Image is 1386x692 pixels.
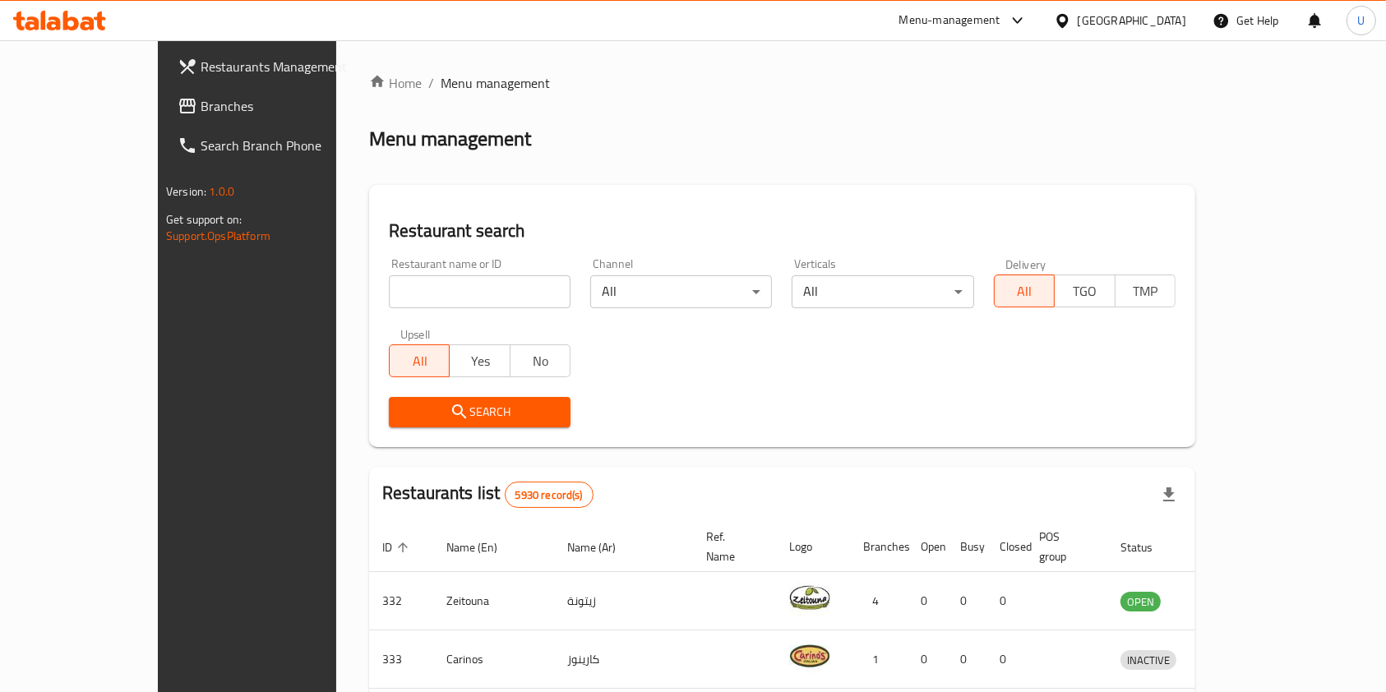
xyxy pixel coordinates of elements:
[382,481,594,508] h2: Restaurants list
[554,572,693,630] td: زيتونة
[1054,274,1115,307] button: TGO
[850,572,908,630] td: 4
[164,126,390,165] a: Search Branch Phone
[850,522,908,572] th: Branches
[908,522,947,572] th: Open
[1120,592,1161,611] div: OPEN
[428,73,434,93] li: /
[1115,274,1176,307] button: TMP
[1120,651,1176,670] span: INACTIVE
[396,349,443,373] span: All
[1120,537,1174,557] span: Status
[947,630,986,689] td: 0
[201,136,377,155] span: Search Branch Phone
[986,522,1026,572] th: Closed
[382,537,413,557] span: ID
[947,522,986,572] th: Busy
[510,344,571,377] button: No
[789,635,830,676] img: Carinos
[1061,279,1108,303] span: TGO
[1120,593,1161,611] span: OPEN
[792,275,973,308] div: All
[1001,279,1048,303] span: All
[1357,12,1365,30] span: U
[1149,475,1189,514] div: Export file
[369,126,531,152] h2: Menu management
[899,11,1000,30] div: Menu-management
[456,349,503,373] span: Yes
[446,537,519,557] span: Name (En)
[164,86,390,126] a: Branches
[389,275,571,308] input: Search for restaurant name or ID..
[706,527,756,566] span: Ref. Name
[389,397,571,427] button: Search
[908,630,947,689] td: 0
[776,522,850,572] th: Logo
[1120,650,1176,670] div: INACTIVE
[506,487,593,503] span: 5930 record(s)
[369,572,433,630] td: 332
[166,181,206,202] span: Version:
[164,47,390,86] a: Restaurants Management
[994,274,1055,307] button: All
[433,630,554,689] td: Carinos
[369,630,433,689] td: 333
[166,209,242,230] span: Get support on:
[441,73,550,93] span: Menu management
[1122,279,1169,303] span: TMP
[201,57,377,76] span: Restaurants Management
[554,630,693,689] td: كارينوز
[209,181,234,202] span: 1.0.0
[201,96,377,116] span: Branches
[986,572,1026,630] td: 0
[369,73,422,93] a: Home
[1078,12,1186,30] div: [GEOGRAPHIC_DATA]
[389,219,1176,243] h2: Restaurant search
[400,328,431,339] label: Upsell
[166,225,270,247] a: Support.OpsPlatform
[986,630,1026,689] td: 0
[590,275,772,308] div: All
[1005,258,1046,270] label: Delivery
[789,577,830,618] img: Zeitouna
[1039,527,1088,566] span: POS group
[433,572,554,630] td: Zeitouna
[369,73,1195,93] nav: breadcrumb
[567,537,637,557] span: Name (Ar)
[449,344,510,377] button: Yes
[402,402,557,422] span: Search
[389,344,450,377] button: All
[947,572,986,630] td: 0
[850,630,908,689] td: 1
[908,572,947,630] td: 0
[505,482,594,508] div: Total records count
[517,349,564,373] span: No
